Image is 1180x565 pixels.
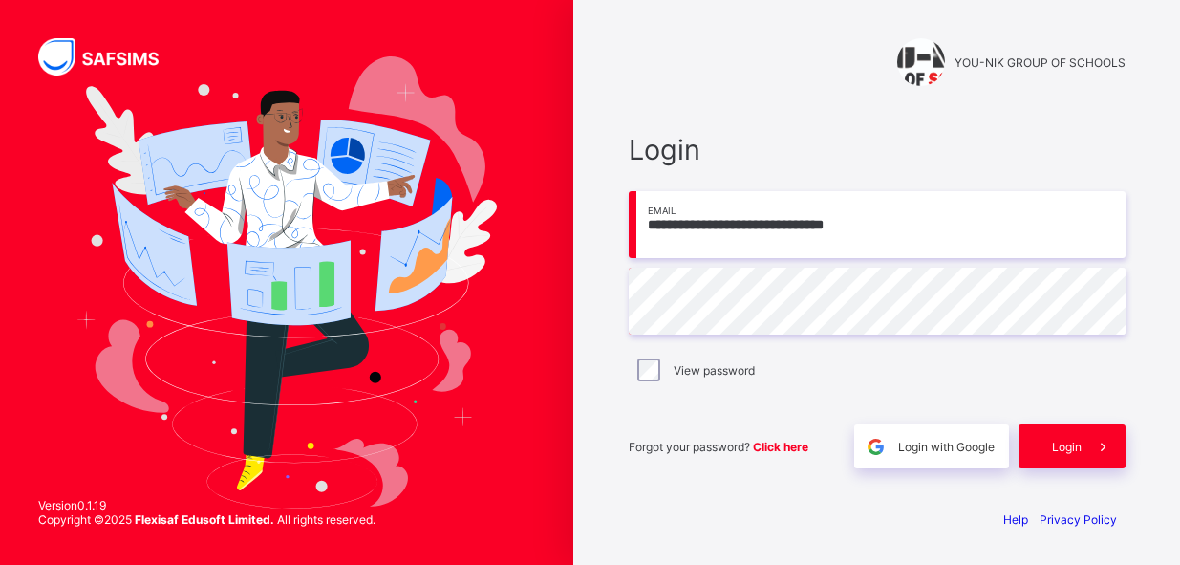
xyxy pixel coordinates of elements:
[629,440,808,454] span: Forgot your password?
[76,56,497,509] img: Hero Image
[865,436,887,458] img: google.396cfc9801f0270233282035f929180a.svg
[38,498,375,512] span: Version 0.1.19
[674,363,755,378] label: View password
[1040,512,1117,527] a: Privacy Policy
[38,512,375,527] span: Copyright © 2025 All rights reserved.
[898,440,995,454] span: Login with Google
[135,512,274,527] strong: Flexisaf Edusoft Limited.
[1052,440,1082,454] span: Login
[753,440,808,454] a: Click here
[955,55,1126,70] span: YOU-NIK GROUP OF SCHOOLS
[629,133,1126,166] span: Login
[1003,512,1028,527] a: Help
[38,38,182,76] img: SAFSIMS Logo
